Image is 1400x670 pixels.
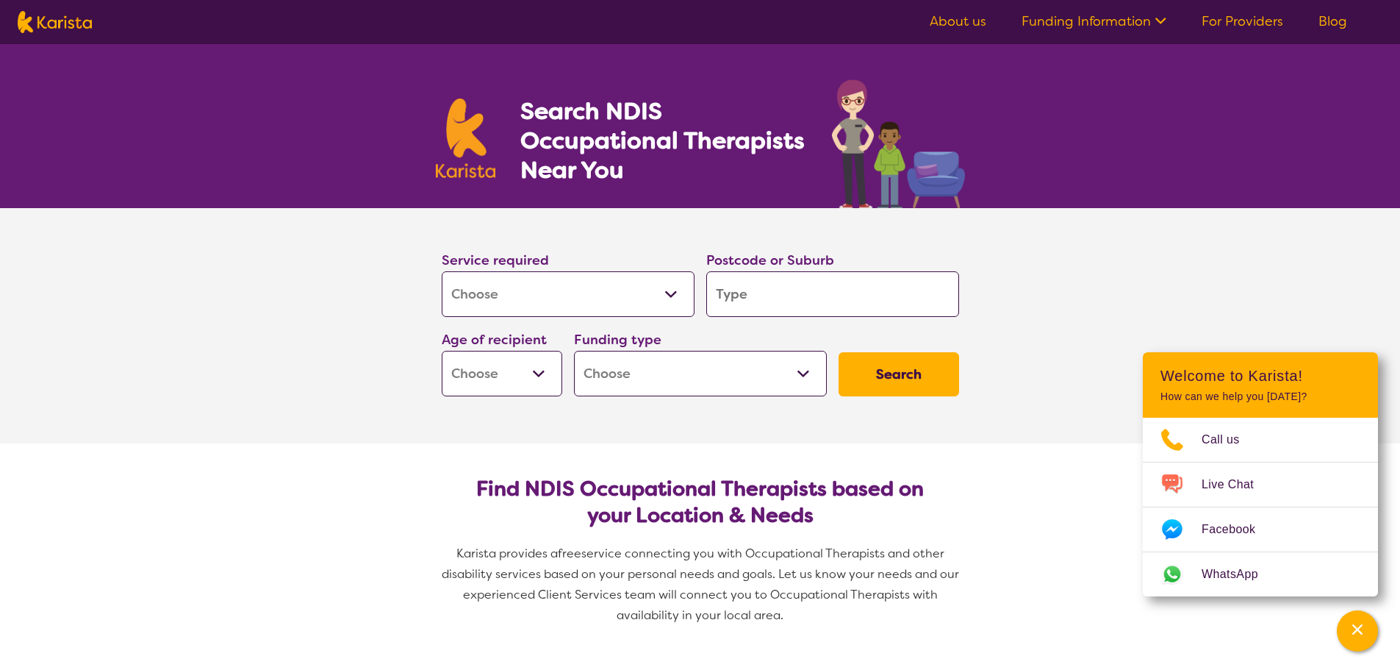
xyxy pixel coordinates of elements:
img: occupational-therapy [832,79,965,208]
label: Postcode or Suburb [706,252,834,269]
button: Channel Menu [1337,610,1378,652]
button: Search [839,352,959,396]
h2: Welcome to Karista! [1160,367,1360,385]
a: About us [930,13,986,30]
span: Karista provides a [456,546,558,561]
a: Web link opens in a new tab. [1143,552,1378,596]
label: Service required [442,252,549,269]
ul: Choose channel [1143,418,1378,596]
label: Funding type [574,331,661,349]
label: Age of recipient [442,331,547,349]
a: Blog [1318,13,1347,30]
h1: Search NDIS Occupational Therapists Near You [520,96,806,185]
span: service connecting you with Occupational Therapists and other disability services based on your p... [442,546,962,623]
input: Type [706,271,959,317]
span: Facebook [1202,518,1273,541]
span: Call us [1202,429,1257,451]
p: How can we help you [DATE]? [1160,391,1360,403]
div: Channel Menu [1143,352,1378,596]
span: WhatsApp [1202,563,1276,585]
a: Funding Information [1022,13,1166,30]
h2: Find NDIS Occupational Therapists based on your Location & Needs [453,476,947,529]
img: Karista logo [436,99,496,178]
span: free [558,546,581,561]
span: Live Chat [1202,474,1271,496]
a: For Providers [1202,13,1283,30]
img: Karista logo [18,11,92,33]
